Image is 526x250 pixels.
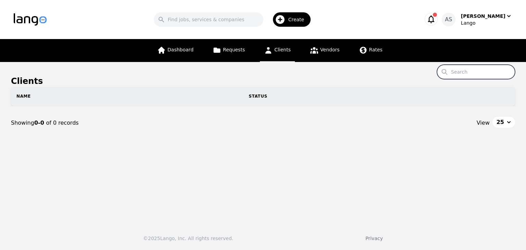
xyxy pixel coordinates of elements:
[11,76,515,87] h1: Clients
[167,47,193,52] span: Dashboard
[461,20,512,26] div: Lango
[497,118,504,126] span: 25
[492,117,515,128] button: 25
[442,13,512,26] button: AS[PERSON_NAME]Lango
[11,106,515,140] nav: Page navigation
[260,39,295,62] a: Clients
[243,87,515,106] th: Status
[355,39,387,62] a: Rates
[11,87,243,106] th: Name
[153,39,198,62] a: Dashboard
[263,10,315,29] button: Create
[320,47,339,52] span: Vendors
[365,236,383,241] a: Privacy
[461,13,505,20] div: [PERSON_NAME]
[445,15,452,24] span: AS
[477,119,490,127] span: View
[437,65,515,79] input: Search
[306,39,343,62] a: Vendors
[154,12,263,27] input: Find jobs, services & companies
[274,47,291,52] span: Clients
[34,120,46,126] span: 0-0
[223,47,245,52] span: Requests
[11,119,263,127] div: Showing of 0 records
[209,39,249,62] a: Requests
[288,16,309,23] span: Create
[369,47,383,52] span: Rates
[14,13,47,26] img: Logo
[143,235,233,242] div: © 2025 Lango, Inc. All rights reserved.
